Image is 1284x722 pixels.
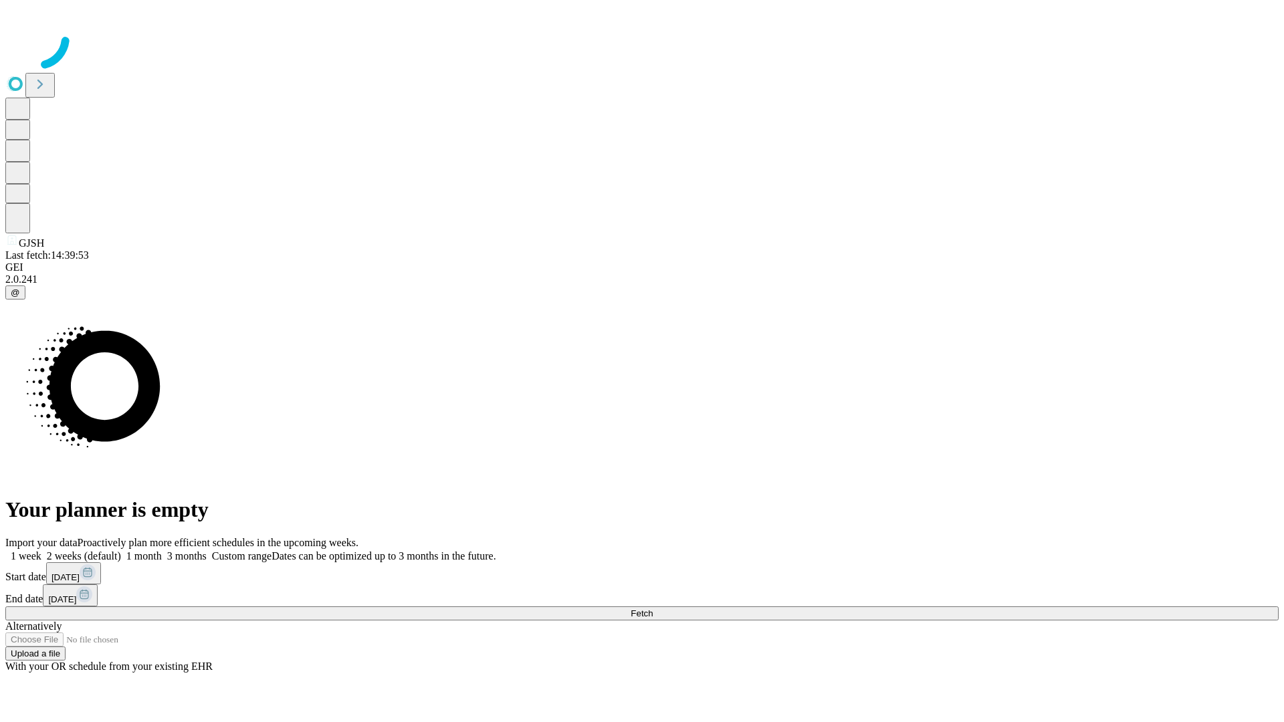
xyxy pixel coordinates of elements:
[48,594,76,604] span: [DATE]
[5,620,62,632] span: Alternatively
[5,606,1279,620] button: Fetch
[5,261,1279,273] div: GEI
[5,537,78,548] span: Import your data
[11,550,41,562] span: 1 week
[78,537,358,548] span: Proactively plan more efficient schedules in the upcoming weeks.
[212,550,272,562] span: Custom range
[5,497,1279,522] h1: Your planner is empty
[51,572,80,582] span: [DATE]
[46,562,101,584] button: [DATE]
[167,550,207,562] span: 3 months
[5,584,1279,606] div: End date
[5,562,1279,584] div: Start date
[5,249,89,261] span: Last fetch: 14:39:53
[19,237,44,249] span: GJSH
[43,584,98,606] button: [DATE]
[272,550,496,562] span: Dates can be optimized up to 3 months in the future.
[11,287,20,297] span: @
[5,273,1279,285] div: 2.0.241
[631,608,653,618] span: Fetch
[5,646,66,660] button: Upload a file
[126,550,162,562] span: 1 month
[47,550,121,562] span: 2 weeks (default)
[5,660,213,672] span: With your OR schedule from your existing EHR
[5,285,25,299] button: @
